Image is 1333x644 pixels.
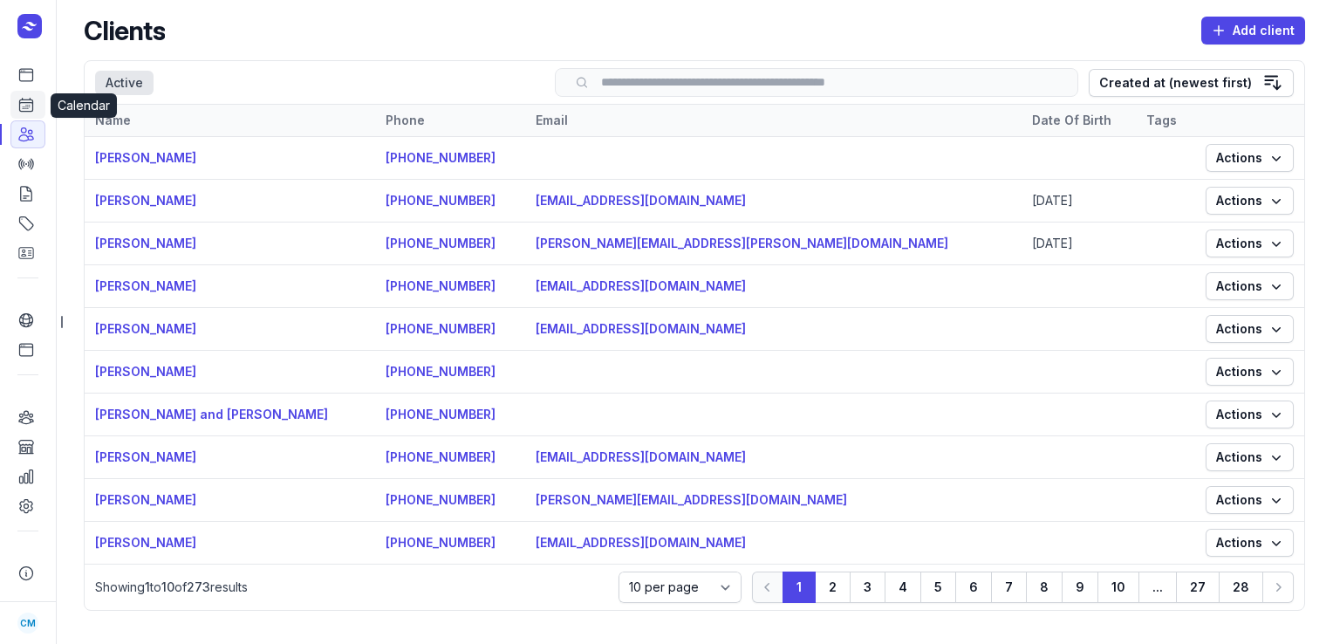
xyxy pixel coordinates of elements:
span: Actions [1216,404,1283,425]
a: [PHONE_NUMBER] [386,321,496,336]
button: 5 [920,572,956,603]
span: Actions [1216,361,1283,382]
span: 10 [161,579,174,594]
button: Actions [1206,486,1294,514]
a: [PERSON_NAME] [95,278,196,293]
button: 6 [955,572,992,603]
a: [PHONE_NUMBER] [386,449,496,464]
button: Actions [1206,230,1294,257]
a: [PERSON_NAME] [95,364,196,379]
a: [PHONE_NUMBER] [386,492,496,507]
a: [EMAIL_ADDRESS][DOMAIN_NAME] [536,321,746,336]
span: 273 [187,579,210,594]
button: Actions [1206,144,1294,172]
a: [PERSON_NAME] [95,236,196,250]
span: CM [20,613,36,634]
button: Actions [1206,443,1294,471]
button: 10 [1097,572,1139,603]
button: 8 [1026,572,1063,603]
span: 1 [145,579,150,594]
a: [PERSON_NAME] [95,535,196,550]
a: [PHONE_NUMBER] [386,150,496,165]
button: 4 [885,572,921,603]
button: Actions [1206,272,1294,300]
a: [PERSON_NAME] [95,193,196,208]
div: Calendar [51,93,117,118]
th: Name [85,105,375,137]
span: Actions [1216,147,1283,168]
th: Email [525,105,1022,137]
button: 27 [1176,572,1220,603]
span: Actions [1216,190,1283,211]
th: Tags [1136,105,1195,137]
a: [PERSON_NAME][EMAIL_ADDRESS][PERSON_NAME][DOMAIN_NAME] [536,236,948,250]
a: [EMAIL_ADDRESS][DOMAIN_NAME] [536,278,746,293]
span: Actions [1216,276,1283,297]
a: [PERSON_NAME] [95,492,196,507]
button: Add client [1201,17,1305,45]
button: Actions [1206,401,1294,428]
a: [PHONE_NUMBER] [386,278,496,293]
a: [PHONE_NUMBER] [386,236,496,250]
a: [PERSON_NAME] [95,449,196,464]
button: 7 [991,572,1027,603]
th: Phone [375,105,525,137]
button: ... [1138,572,1177,603]
span: Actions [1216,532,1283,553]
button: 2 [815,572,851,603]
a: [EMAIL_ADDRESS][DOMAIN_NAME] [536,193,746,208]
button: 28 [1219,572,1263,603]
td: [DATE] [1022,223,1137,265]
nav: Pagination [752,572,1294,603]
a: [PERSON_NAME] and [PERSON_NAME] [95,407,328,421]
th: Date Of Birth [1022,105,1137,137]
span: Actions [1216,490,1283,510]
a: [EMAIL_ADDRESS][DOMAIN_NAME] [536,535,746,550]
span: Add client [1212,20,1295,41]
div: Active [95,71,154,95]
button: Actions [1206,187,1294,215]
a: [PERSON_NAME] [95,321,196,336]
button: 9 [1062,572,1098,603]
a: [PHONE_NUMBER] [386,535,496,550]
a: [PHONE_NUMBER] [386,407,496,421]
button: Created at (newest first) [1089,69,1294,97]
a: [PERSON_NAME] [95,150,196,165]
a: [PHONE_NUMBER] [386,193,496,208]
button: Actions [1206,315,1294,343]
button: Actions [1206,529,1294,557]
button: 3 [850,572,885,603]
h2: Clients [84,15,165,46]
span: Actions [1216,447,1283,468]
td: [DATE] [1022,180,1137,223]
a: [PERSON_NAME][EMAIL_ADDRESS][DOMAIN_NAME] [536,492,847,507]
button: 1 [783,572,816,603]
button: Actions [1206,358,1294,386]
div: Created at (newest first) [1099,72,1252,93]
nav: Tabs [95,71,544,95]
span: Actions [1216,319,1283,339]
span: Actions [1216,233,1283,254]
a: [EMAIL_ADDRESS][DOMAIN_NAME] [536,449,746,464]
p: Showing to of results [95,579,608,596]
a: [PHONE_NUMBER] [386,364,496,379]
